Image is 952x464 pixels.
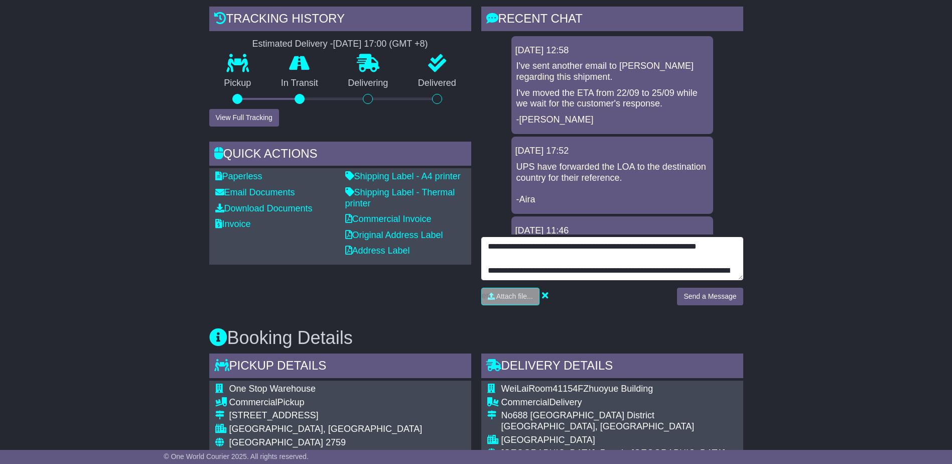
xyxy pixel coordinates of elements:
span: [GEOGRAPHIC_DATA] [229,437,323,447]
div: Pickup Details [209,354,471,381]
a: Paperless [215,171,262,181]
span: © One World Courier 2025. All rights reserved. [164,452,309,460]
span: WeiLaiRoom41154FZhuoyue Building [501,384,653,394]
div: [DATE] 11:46 [515,225,709,237]
p: I've sent another email to [PERSON_NAME] regarding this shipment. [516,61,708,82]
p: Delivering [333,78,403,89]
p: Pickup [209,78,266,89]
div: Quick Actions [209,142,471,169]
div: [GEOGRAPHIC_DATA] [501,435,737,446]
p: UPS have forwarded the LOA to the destination country for their reference. -Aira [516,162,708,205]
div: [DATE] 17:00 (GMT +8) [333,39,428,50]
span: Commercial [229,397,278,407]
div: Tracking history [209,7,471,34]
a: Original Address Label [345,230,443,240]
a: Shipping Label - A4 printer [345,171,461,181]
div: [DATE] 12:58 [515,45,709,56]
a: Download Documents [215,203,313,213]
p: -[PERSON_NAME] [516,114,708,126]
span: [GEOGRAPHIC_DATA], People-[GEOGRAPHIC_DATA] [501,448,726,458]
div: [DATE] 17:52 [515,146,709,157]
div: Delivery Details [481,354,743,381]
div: Delivery [501,397,737,408]
span: 2759 [326,437,346,447]
button: Send a Message [677,288,743,305]
div: [GEOGRAPHIC_DATA], [GEOGRAPHIC_DATA] [501,421,737,432]
span: Commercial [501,397,550,407]
span: One Stop Warehouse [229,384,316,394]
a: Address Label [345,246,410,256]
a: Email Documents [215,187,295,197]
div: [GEOGRAPHIC_DATA], [GEOGRAPHIC_DATA] [229,424,423,435]
h3: Booking Details [209,328,743,348]
div: [STREET_ADDRESS] [229,410,423,421]
a: Commercial Invoice [345,214,432,224]
button: View Full Tracking [209,109,279,127]
div: Estimated Delivery - [209,39,471,50]
div: RECENT CHAT [481,7,743,34]
p: I've moved the ETA from 22/09 to 25/09 while we wait for the customer's response. [516,88,708,109]
div: No688 [GEOGRAPHIC_DATA] District [501,410,737,421]
a: Shipping Label - Thermal printer [345,187,455,208]
p: In Transit [266,78,333,89]
div: Pickup [229,397,423,408]
a: Invoice [215,219,251,229]
p: Delivered [403,78,471,89]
